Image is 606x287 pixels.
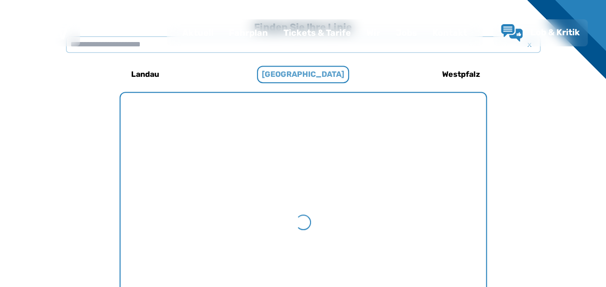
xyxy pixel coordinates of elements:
[66,16,540,38] h3: Finden Sie Ihre Linie
[81,63,209,86] a: Landau
[257,66,349,83] h6: [GEOGRAPHIC_DATA]
[175,20,221,45] a: Aktuell
[31,26,68,40] img: QNV Logo
[221,20,276,45] a: Fahrplan
[425,20,475,45] a: Kontakt
[276,20,359,45] a: Tickets & Tarife
[31,23,68,43] a: QNV Logo
[359,20,388,45] a: Wir
[388,20,425,45] a: Jobs
[239,63,367,86] a: [GEOGRAPHIC_DATA]
[501,24,580,42] a: Lob & Kritik
[397,63,525,86] a: Westpfalz
[127,67,163,82] h6: Landau
[438,67,484,82] h6: Westpfalz
[530,27,580,38] span: Lob & Kritik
